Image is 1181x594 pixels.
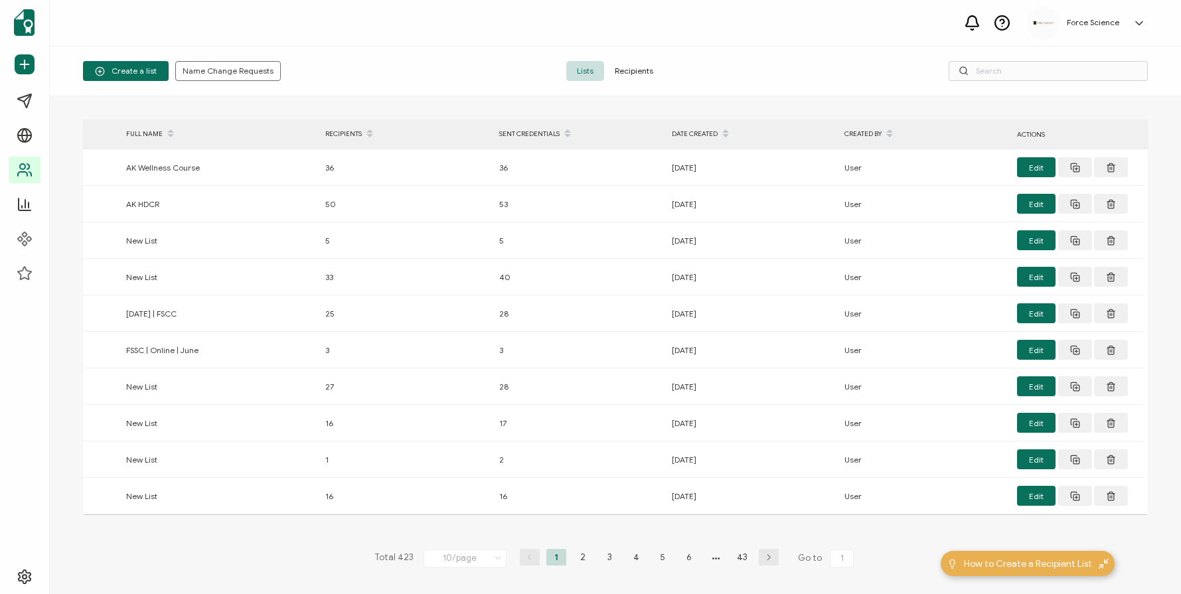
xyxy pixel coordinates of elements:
div: User [838,269,1010,285]
div: [DATE] [665,196,838,212]
div: RECIPIENTS [319,123,493,145]
button: Edit [1017,413,1056,433]
button: Name Change Requests [175,61,281,81]
span: Total 423 [374,549,414,567]
li: 6 [679,549,699,565]
div: [DATE] [665,488,838,504]
div: [DATE] [665,269,838,285]
div: FSSC | Online | June [119,342,319,358]
button: Edit [1017,303,1056,323]
div: FULL NAME [119,123,319,145]
div: User [838,415,1010,431]
div: User [838,488,1010,504]
div: New List [119,269,319,285]
div: 17 [493,415,665,431]
div: AK HDCR [119,196,319,212]
button: Edit [1017,230,1056,250]
input: Select [424,550,507,567]
span: Create a list [95,66,157,76]
div: 36 [319,160,493,175]
div: 3 [319,342,493,358]
div: New List [119,379,319,394]
div: 5 [319,233,493,248]
div: SENT CREDENTIALS [493,123,665,145]
div: [DATE] [665,342,838,358]
div: User [838,379,1010,394]
div: [DATE] | FSCC [119,306,319,321]
div: New List [119,452,319,467]
div: New List [119,415,319,431]
li: 2 [573,549,593,565]
div: New List [119,233,319,248]
div: 53 [493,196,665,212]
button: Edit [1017,486,1056,506]
div: [DATE] [665,379,838,394]
button: Edit [1017,267,1056,287]
span: Name Change Requests [183,67,274,75]
div: ACTIONS [1010,127,1143,142]
div: 28 [493,379,665,394]
div: 33 [319,269,493,285]
div: AK Wellness Course [119,160,319,175]
div: [DATE] [665,160,838,175]
button: Edit [1017,194,1056,214]
h5: Force Science [1067,18,1119,27]
div: User [838,160,1010,175]
span: How to Create a Recipient List [964,557,1092,571]
div: User [838,452,1010,467]
button: Create a list [83,61,169,81]
div: 16 [319,488,493,504]
div: [DATE] [665,415,838,431]
div: 36 [493,160,665,175]
div: [DATE] [665,452,838,467]
img: sertifier-logomark-colored.svg [14,9,35,36]
li: 4 [626,549,646,565]
div: 5 [493,233,665,248]
li: 5 [653,549,672,565]
button: Edit [1017,449,1056,469]
div: New List [119,488,319,504]
div: User [838,233,1010,248]
div: DATE CREATED [665,123,838,145]
li: 43 [732,549,752,565]
span: Go to [798,549,856,567]
span: Lists [566,61,604,81]
div: CREATED BY [838,123,1010,145]
div: User [838,196,1010,212]
div: [DATE] [665,233,838,248]
div: 28 [493,306,665,321]
li: 3 [599,549,619,565]
input: Search [949,61,1148,81]
div: [DATE] [665,306,838,321]
button: Edit [1017,157,1056,177]
div: 16 [319,415,493,431]
div: User [838,306,1010,321]
li: 1 [546,549,566,565]
div: 25 [319,306,493,321]
button: Edit [1017,376,1056,396]
div: 1 [319,452,493,467]
div: 50 [319,196,493,212]
div: User [838,342,1010,358]
div: 3 [493,342,665,358]
img: d96c2383-09d7-413e-afb5-8f6c84c8c5d6.png [1034,21,1054,25]
div: 27 [319,379,493,394]
div: 2 [493,452,665,467]
div: 16 [493,488,665,504]
iframe: Chat Widget [1115,530,1181,594]
div: 40 [493,269,665,285]
img: minimize-icon.svg [1099,559,1109,569]
span: Recipients [604,61,664,81]
button: Edit [1017,340,1056,360]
